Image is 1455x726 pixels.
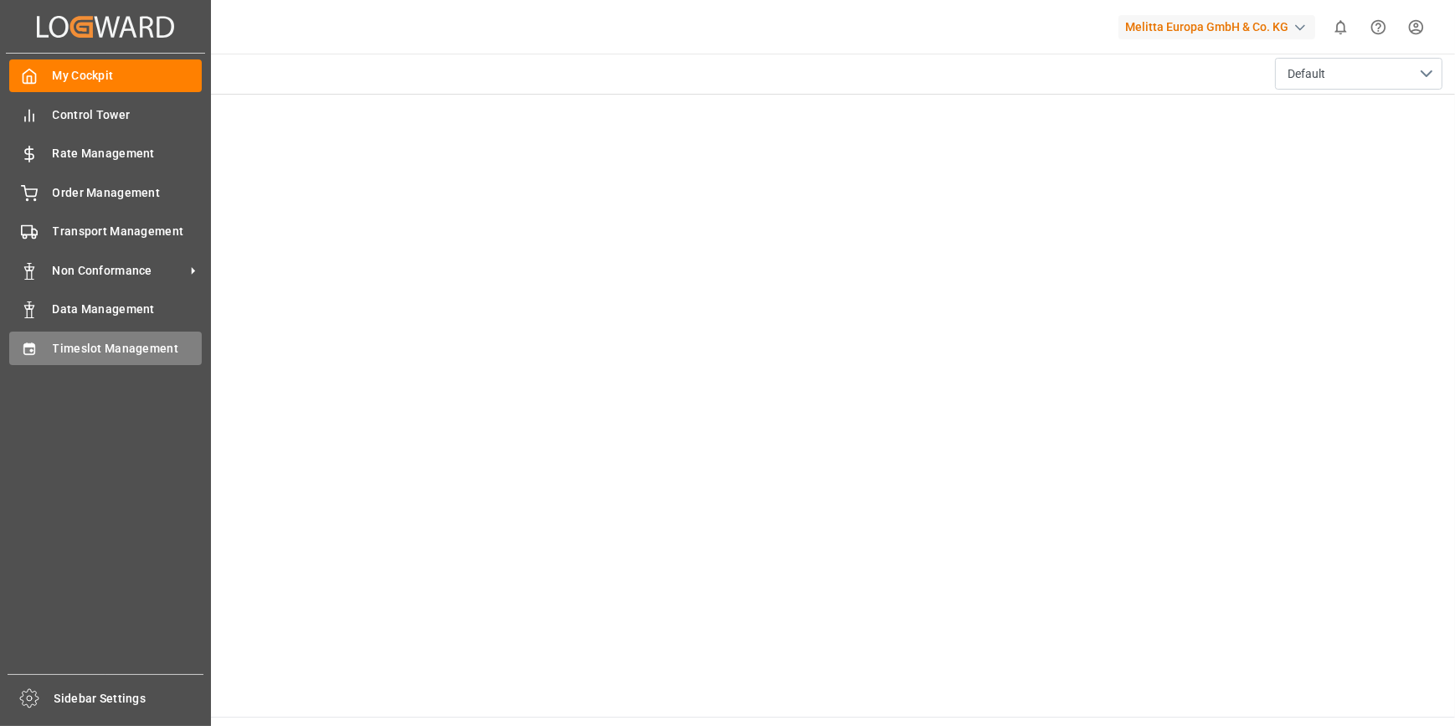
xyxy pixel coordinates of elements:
[9,332,202,364] a: Timeslot Management
[9,176,202,209] a: Order Management
[9,98,202,131] a: Control Tower
[53,106,203,124] span: Control Tower
[9,293,202,326] a: Data Management
[53,223,203,240] span: Transport Management
[54,690,204,708] span: Sidebar Settings
[53,340,203,358] span: Timeslot Management
[1288,65,1325,83] span: Default
[53,145,203,162] span: Rate Management
[9,215,202,248] a: Transport Management
[9,137,202,170] a: Rate Management
[1275,58,1442,90] button: open menu
[53,301,203,318] span: Data Management
[9,59,202,92] a: My Cockpit
[53,184,203,202] span: Order Management
[53,67,203,85] span: My Cockpit
[53,262,185,280] span: Non Conformance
